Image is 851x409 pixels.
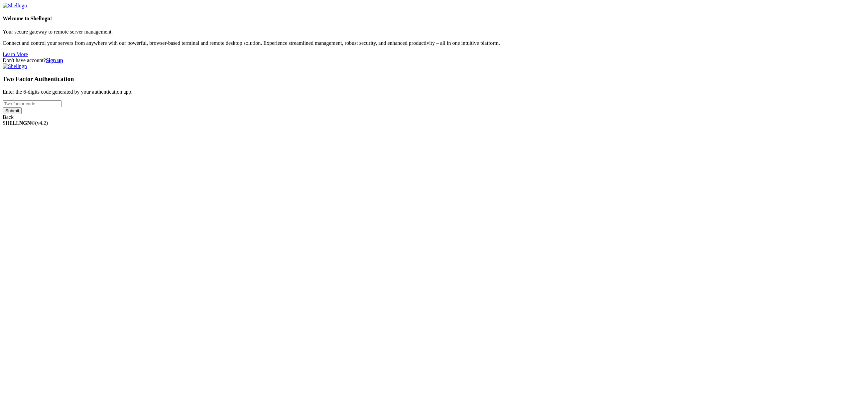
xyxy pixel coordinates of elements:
input: Two factor code [3,100,61,107]
img: Shellngn [3,3,27,9]
input: Submit [3,107,22,114]
p: Connect and control your servers from anywhere with our powerful, browser-based terminal and remo... [3,40,848,46]
h4: Welcome to Shellngn! [3,16,848,22]
span: 4.2.0 [35,120,48,126]
span: SHELL © [3,120,48,126]
a: Sign up [46,57,63,63]
b: NGN [19,120,31,126]
h3: Two Factor Authentication [3,75,848,83]
a: Learn More [3,51,28,57]
a: Back [3,114,14,120]
p: Enter the 6-digits code generated by your authentication app. [3,89,848,95]
p: Your secure gateway to remote server management. [3,29,848,35]
div: Don't have account? [3,57,848,63]
img: Shellngn [3,63,27,69]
